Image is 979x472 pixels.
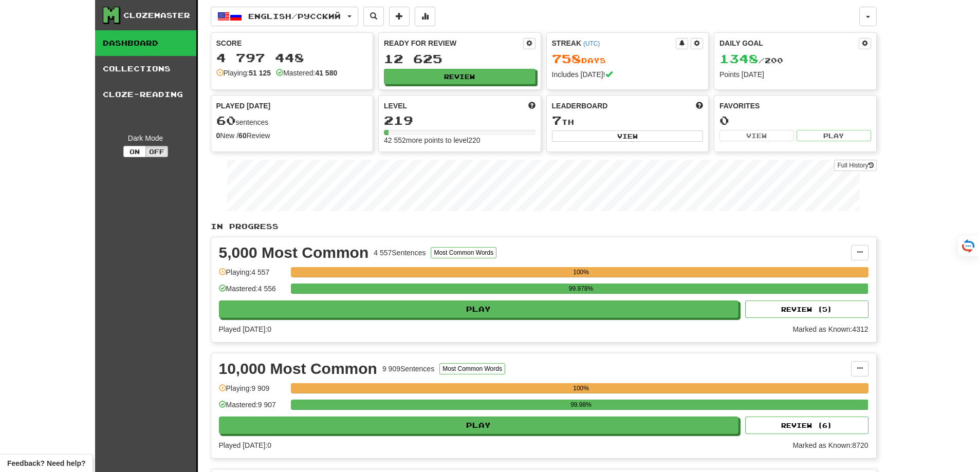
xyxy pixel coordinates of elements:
div: 10,000 Most Common [219,361,377,376]
button: Review (6) [745,417,869,434]
strong: 0 [216,131,220,140]
span: English / Русский [248,12,341,21]
button: On [123,146,146,157]
button: View [719,130,794,141]
strong: 41 580 [315,69,337,77]
div: 0 [719,114,871,127]
a: Full History [834,160,876,171]
div: 99.98% [294,400,869,410]
div: 100% [294,383,869,393]
span: 1348 [719,51,759,66]
div: Mastered: 9 907 [219,400,286,417]
span: 7 [552,113,562,127]
div: Daily Goal [719,38,859,49]
button: Most Common Words [431,247,496,258]
span: 758 [552,51,581,66]
span: Open feedback widget [7,458,85,468]
div: 100% [294,267,869,277]
div: Clozemaster [123,10,190,21]
div: sentences [216,114,368,127]
span: Leaderboard [552,101,608,111]
div: Playing: 4 557 [219,267,286,284]
span: Played [DATE]: 0 [219,325,271,333]
div: New / Review [216,130,368,141]
div: Mastered: [276,68,337,78]
div: 4 557 Sentences [374,248,426,258]
button: Play [797,130,871,141]
div: 12 625 [384,52,535,65]
div: 9 909 Sentences [382,364,434,374]
strong: 60 [238,131,247,140]
span: Level [384,101,407,111]
div: 219 [384,114,535,127]
div: th [552,114,704,127]
a: Dashboard [95,30,196,56]
a: Cloze-Reading [95,82,196,107]
div: 5,000 Most Common [219,245,369,260]
div: Playing: [216,68,271,78]
a: (UTC) [583,40,600,47]
div: Marked as Known: 8720 [792,440,868,450]
button: Search sentences [363,7,384,26]
span: / 200 [719,56,783,65]
span: 60 [216,113,236,127]
div: Mastered: 4 556 [219,284,286,300]
div: Streak [552,38,676,48]
button: Add sentence to collection [389,7,410,26]
div: Includes [DATE]! [552,69,704,80]
a: Collections [95,56,196,82]
span: Score more points to level up [528,101,535,111]
div: Marked as Known: 4312 [792,324,868,334]
div: 4 797 448 [216,51,368,64]
div: Ready for Review [384,38,523,48]
div: Dark Mode [103,133,189,143]
button: Most Common Words [439,363,505,374]
span: Played [DATE]: 0 [219,441,271,449]
span: Played [DATE] [216,101,271,111]
span: This week in points, UTC [696,101,703,111]
div: Points [DATE] [719,69,871,80]
button: More stats [415,7,435,26]
div: Day s [552,52,704,66]
button: Review [384,69,535,84]
div: 99.978% [294,284,869,294]
button: View [552,130,704,142]
button: Review (5) [745,300,869,318]
button: Play [219,300,739,318]
div: Playing: 9 909 [219,383,286,400]
strong: 51 125 [249,69,271,77]
div: Score [216,38,368,48]
div: Favorites [719,101,871,111]
button: Play [219,417,739,434]
p: In Progress [211,221,877,232]
button: English/Русский [211,7,358,26]
button: Off [145,146,168,157]
div: 42 552 more points to level 220 [384,135,535,145]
